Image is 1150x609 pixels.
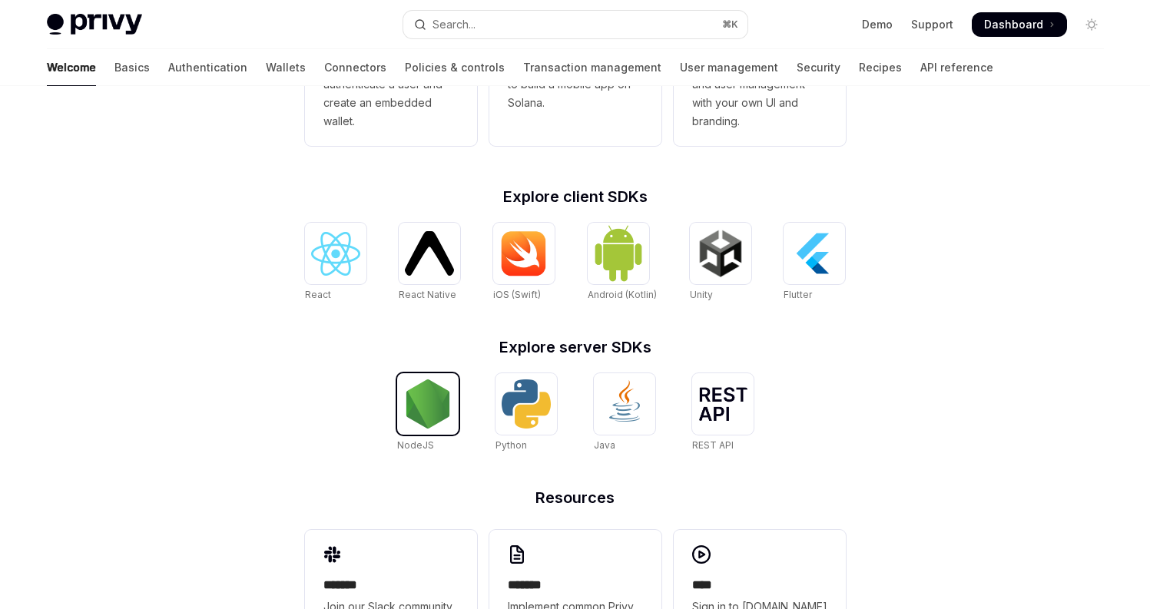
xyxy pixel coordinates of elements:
[784,289,812,300] span: Flutter
[784,223,845,303] a: FlutterFlutter
[47,14,142,35] img: light logo
[305,289,331,300] span: React
[266,49,306,86] a: Wallets
[47,49,96,86] a: Welcome
[911,17,953,32] a: Support
[432,15,476,34] div: Search...
[305,490,846,505] h2: Resources
[399,289,456,300] span: React Native
[722,18,738,31] span: ⌘ K
[114,49,150,86] a: Basics
[690,289,713,300] span: Unity
[324,49,386,86] a: Connectors
[405,49,505,86] a: Policies & controls
[493,223,555,303] a: iOS (Swift)iOS (Swift)
[502,379,551,429] img: Python
[862,17,893,32] a: Demo
[588,289,657,300] span: Android (Kotlin)
[495,439,527,451] span: Python
[399,223,460,303] a: React NativeReact Native
[499,230,548,276] img: iOS (Swift)
[920,49,993,86] a: API reference
[972,12,1067,37] a: Dashboard
[168,49,247,86] a: Authentication
[698,387,747,421] img: REST API
[405,231,454,275] img: React Native
[859,49,902,86] a: Recipes
[692,373,754,453] a: REST APIREST API
[397,439,434,451] span: NodeJS
[323,57,459,131] span: Use the React SDK to authenticate a user and create an embedded wallet.
[680,49,778,86] a: User management
[594,439,615,451] span: Java
[397,373,459,453] a: NodeJSNodeJS
[403,11,747,38] button: Open search
[594,224,643,282] img: Android (Kotlin)
[311,232,360,276] img: React
[493,289,541,300] span: iOS (Swift)
[797,49,840,86] a: Security
[305,339,846,355] h2: Explore server SDKs
[588,223,657,303] a: Android (Kotlin)Android (Kotlin)
[594,373,655,453] a: JavaJava
[692,57,827,131] span: Whitelabel login, wallets, and user management with your own UI and branding.
[984,17,1043,32] span: Dashboard
[690,223,751,303] a: UnityUnity
[1079,12,1104,37] button: Toggle dark mode
[305,223,366,303] a: ReactReact
[790,229,839,278] img: Flutter
[600,379,649,429] img: Java
[692,439,734,451] span: REST API
[495,373,557,453] a: PythonPython
[403,379,452,429] img: NodeJS
[305,189,846,204] h2: Explore client SDKs
[523,49,661,86] a: Transaction management
[696,229,745,278] img: Unity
